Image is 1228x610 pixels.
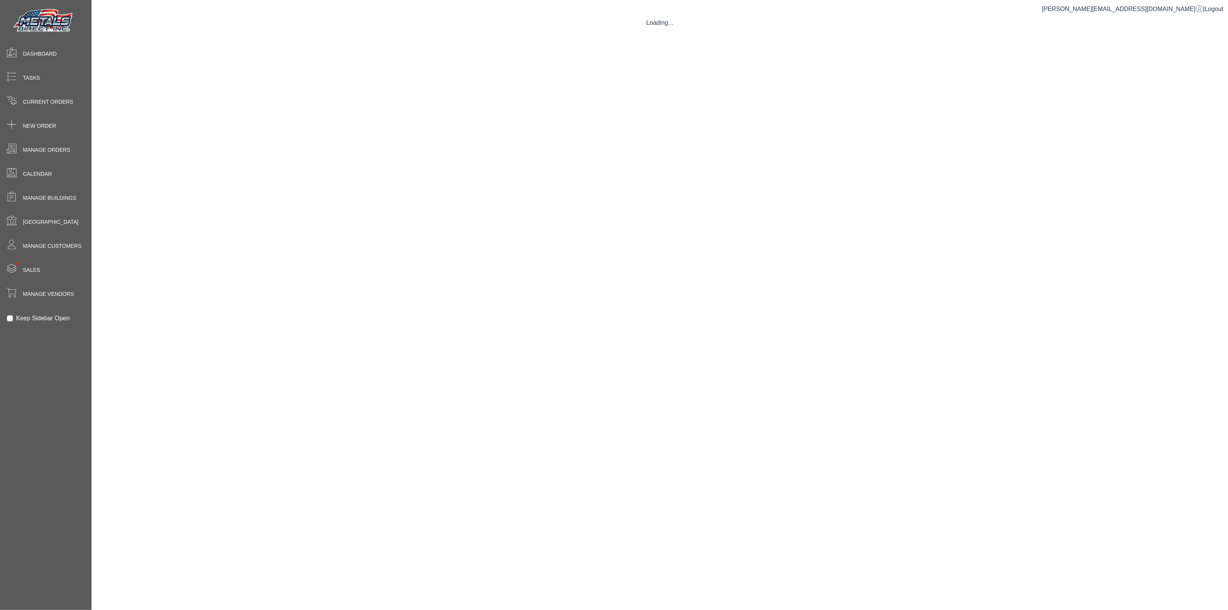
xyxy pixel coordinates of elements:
[23,98,73,106] span: Current Orders
[23,290,74,298] span: Manage Vendors
[11,7,76,35] img: Metals Direct Inc Logo
[16,314,70,323] label: Keep Sidebar Open
[23,74,40,82] span: Tasks
[23,266,40,274] span: Sales
[94,18,1226,27] div: Loading...
[23,218,79,226] span: [GEOGRAPHIC_DATA]
[1042,5,1223,14] div: |
[1042,6,1203,12] a: [PERSON_NAME][EMAIL_ADDRESS][DOMAIN_NAME]
[7,251,27,276] span: •
[23,242,82,250] span: Manage Customers
[23,122,56,130] span: New Order
[23,146,70,154] span: Manage Orders
[1205,6,1223,12] span: Logout
[23,170,52,178] span: Calendar
[23,194,76,202] span: Manage Buildings
[23,50,57,58] span: Dashboard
